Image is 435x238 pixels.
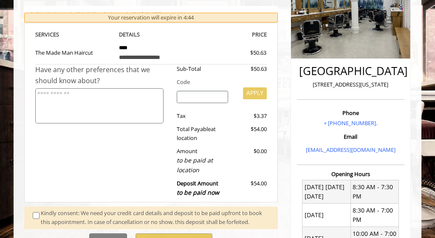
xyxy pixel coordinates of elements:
[234,64,267,73] div: $50.63
[299,134,402,140] h3: Email
[234,112,267,120] div: $3.37
[177,125,216,142] span: at location
[189,30,267,39] th: PRICE
[24,13,278,22] div: Your reservation will expire in 4:44
[56,31,59,38] span: S
[243,87,267,99] button: APPLY
[177,188,219,196] span: to be paid now
[299,65,402,77] h2: [GEOGRAPHIC_DATA]
[302,180,350,204] td: [DATE] [DATE] [DATE]
[170,64,234,73] div: Sub-Total
[113,30,190,39] th: DETAILS
[35,30,113,39] th: SERVICE
[297,171,404,177] h3: Opening Hours
[299,80,402,89] p: [STREET_ADDRESS][US_STATE]
[170,125,234,143] div: Total Payable
[31,11,186,18] b: [GEOGRAPHIC_DATA] | [DATE] 11:20 AM
[35,64,170,86] div: Have any other preferences that we should know about?
[234,147,267,175] div: $0.00
[177,156,228,175] div: to be paid at location
[177,179,219,196] b: Deposit Amount
[170,112,234,120] div: Tax
[350,180,398,204] td: 8:30 AM - 7:30 PM
[170,78,267,87] div: Code
[306,146,395,154] a: [EMAIL_ADDRESS][DOMAIN_NAME]
[302,204,350,227] td: [DATE]
[234,125,267,143] div: $54.00
[85,11,141,18] span: , [GEOGRAPHIC_DATA]
[299,110,402,116] h3: Phone
[41,209,269,227] div: Kindly consent: We need your credit card details and deposit to be paid upfront to book this appo...
[35,39,113,64] td: The Made Man Haircut
[324,119,377,127] a: + [PHONE_NUMBER].
[350,204,398,227] td: 8:30 AM - 7:00 PM
[170,147,234,175] div: Amount
[234,179,267,197] div: $54.00
[228,48,266,57] div: $50.63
